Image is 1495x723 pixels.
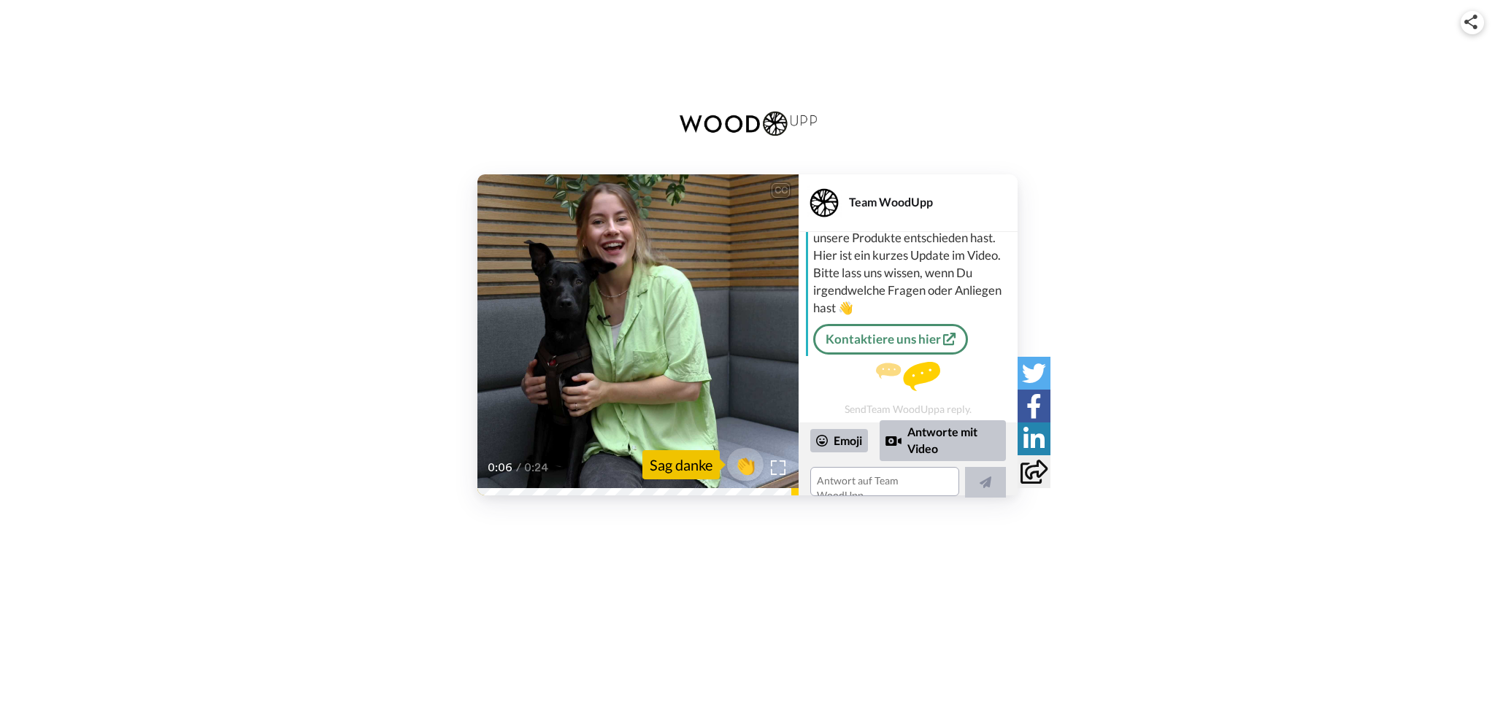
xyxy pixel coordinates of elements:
div: Team WoodUpp [849,195,1017,209]
div: Emoji [810,429,868,452]
span: 0:24 [524,459,550,476]
div: Hej Hej [PERSON_NAME], vielen Dank für Deine Bestellung! 🎉 Wir freuen uns sehr, dass Du Dich für ... [813,177,1014,317]
div: Send Team WoodUpp a reply. [799,362,1018,415]
img: Profile Image [807,185,842,220]
span: 👏 [727,453,764,476]
a: Kontaktiere uns hier [813,324,968,355]
div: Reply by Video [885,432,902,449]
div: Sag danke [642,450,720,479]
span: / [516,459,521,476]
img: ic_share.svg [1464,15,1477,29]
img: message.svg [876,362,940,391]
img: Full screen [771,460,785,475]
span: 0:06 [488,459,513,476]
button: 👏 [727,448,764,481]
img: logo [668,94,828,152]
div: CC [772,183,790,198]
div: Antworte mit Video [880,420,1006,460]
